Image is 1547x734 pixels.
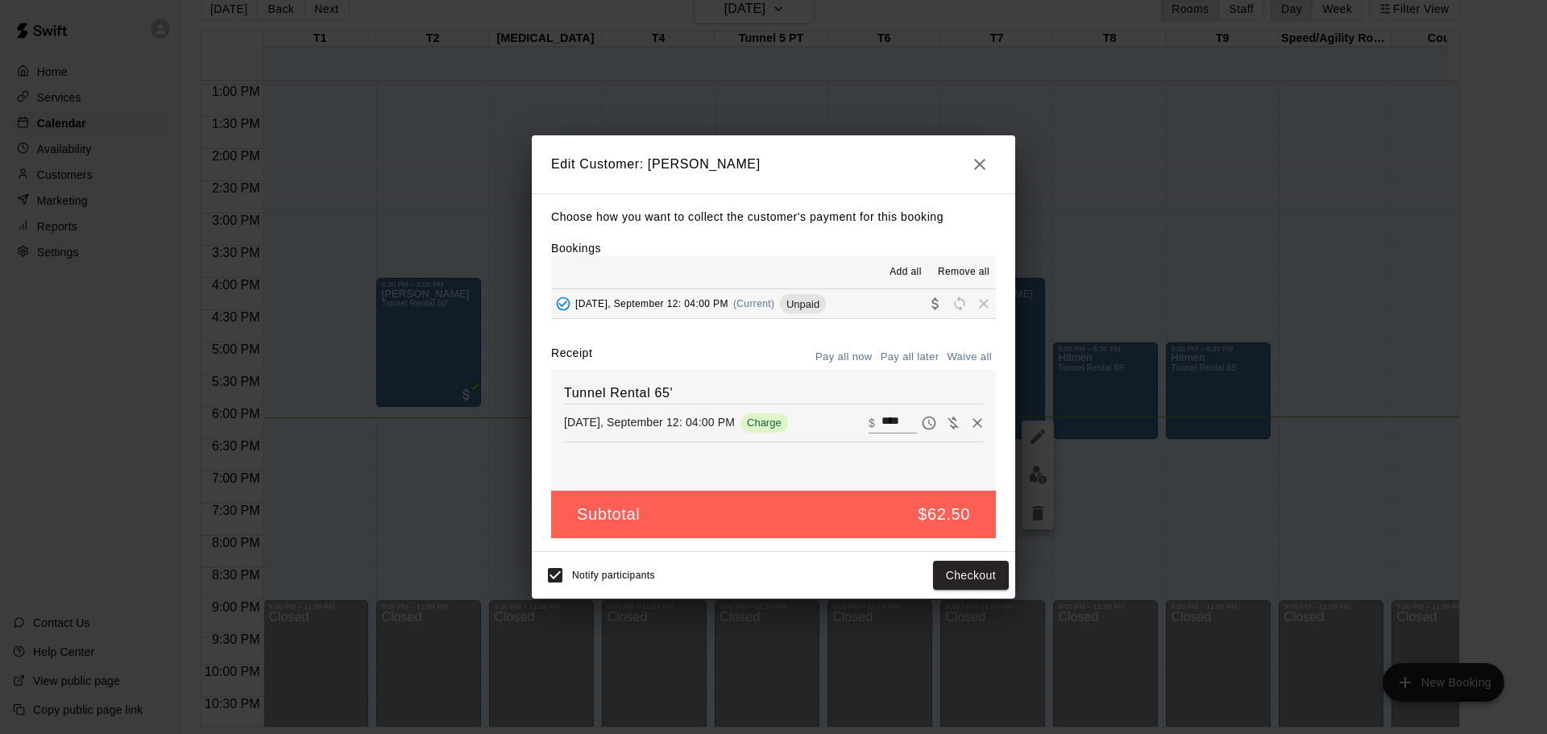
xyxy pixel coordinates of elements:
span: Collect payment [923,297,948,309]
span: [DATE], September 12: 04:00 PM [575,298,728,309]
h5: $62.50 [918,504,970,525]
label: Bookings [551,242,601,255]
span: Remove all [938,264,989,280]
h5: Subtotal [577,504,640,525]
span: Remove [972,297,996,309]
button: Remove all [931,259,996,285]
h6: Tunnel Rental 65' [564,383,983,404]
button: Pay all now [811,345,877,370]
button: Waive all [943,345,996,370]
span: Unpaid [780,298,826,310]
button: Pay all later [877,345,944,370]
button: Added - Collect Payment [551,292,575,316]
label: Receipt [551,345,592,370]
p: [DATE], September 12: 04:00 PM [564,414,735,430]
button: Remove [965,411,989,435]
span: Charge [740,417,788,429]
button: Checkout [933,561,1009,591]
button: Added - Collect Payment[DATE], September 12: 04:00 PM(Current)UnpaidCollect paymentRescheduleRemove [551,289,996,319]
span: Add all [890,264,922,280]
span: Pay later [917,415,941,429]
span: Reschedule [948,297,972,309]
button: Add all [880,259,931,285]
h2: Edit Customer: [PERSON_NAME] [532,135,1015,193]
span: (Current) [733,298,775,309]
span: Waive payment [941,415,965,429]
p: Choose how you want to collect the customer's payment for this booking [551,207,996,227]
p: $ [869,415,875,431]
span: Notify participants [572,570,655,581]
